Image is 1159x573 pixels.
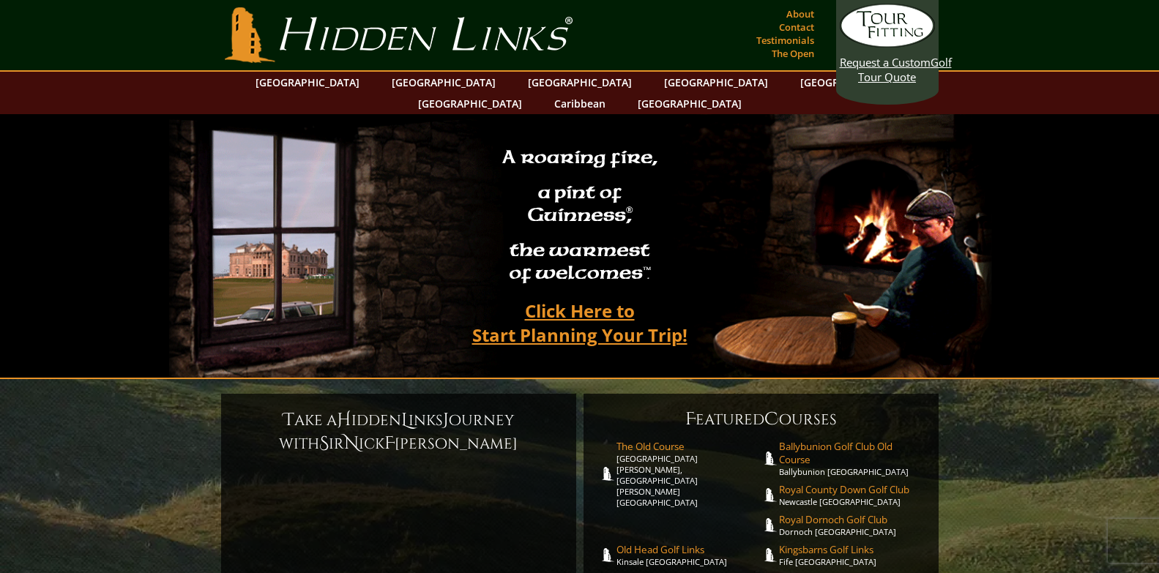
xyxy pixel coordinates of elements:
span: Old Head Golf Links [616,543,761,556]
a: [GEOGRAPHIC_DATA] [411,93,529,114]
span: L [401,408,409,432]
a: Kingsbarns Golf LinksFife [GEOGRAPHIC_DATA] [779,543,924,567]
a: [GEOGRAPHIC_DATA] [657,72,775,93]
a: Testimonials [753,30,818,50]
a: [GEOGRAPHIC_DATA] [384,72,503,93]
a: Request a CustomGolf Tour Quote [840,4,935,84]
h6: ake a idden inks ourney with ir ick [PERSON_NAME] [236,408,562,455]
a: [GEOGRAPHIC_DATA] [630,93,749,114]
a: [GEOGRAPHIC_DATA] [793,72,912,93]
span: C [764,408,779,431]
span: The Old Course [616,440,761,453]
a: Old Head Golf LinksKinsale [GEOGRAPHIC_DATA] [616,543,761,567]
a: Click Here toStart Planning Your Trip! [458,293,702,352]
h6: eatured ourses [598,408,924,431]
span: Royal Dornoch Golf Club [779,513,924,526]
span: Kingsbarns Golf Links [779,543,924,556]
a: Caribbean [547,93,613,114]
span: F [384,432,395,455]
h2: A roaring fire, a pint of Guinness , the warmest of welcomes™. [493,140,667,293]
a: The Open [768,43,818,64]
span: S [319,432,329,455]
span: Ballybunion Golf Club Old Course [779,440,924,466]
span: Royal County Down Golf Club [779,483,924,496]
span: J [443,408,449,432]
a: [GEOGRAPHIC_DATA] [248,72,367,93]
a: Royal County Down Golf ClubNewcastle [GEOGRAPHIC_DATA] [779,483,924,507]
span: F [685,408,696,431]
a: Ballybunion Golf Club Old CourseBallybunion [GEOGRAPHIC_DATA] [779,440,924,477]
a: [GEOGRAPHIC_DATA] [521,72,639,93]
a: The Old Course[GEOGRAPHIC_DATA][PERSON_NAME], [GEOGRAPHIC_DATA][PERSON_NAME] [GEOGRAPHIC_DATA] [616,440,761,508]
span: Request a Custom [840,55,931,70]
span: H [337,408,351,432]
a: About [783,4,818,24]
a: Royal Dornoch Golf ClubDornoch [GEOGRAPHIC_DATA] [779,513,924,537]
span: N [344,432,359,455]
a: Contact [775,17,818,37]
span: T [283,408,294,432]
